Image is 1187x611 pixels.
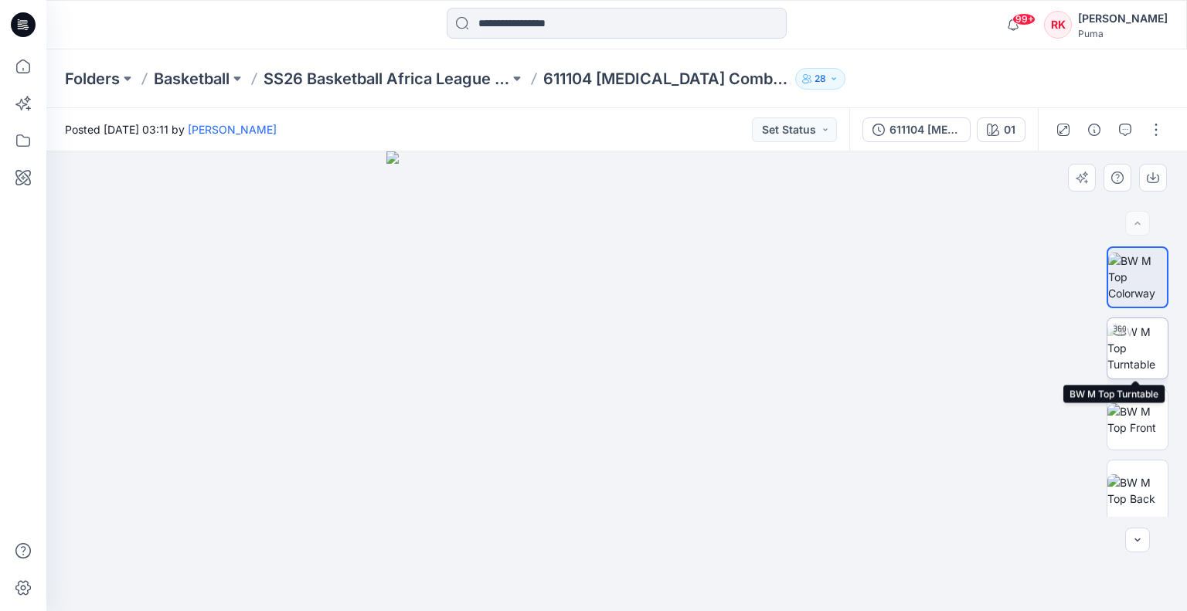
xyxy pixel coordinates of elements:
[264,68,509,90] a: SS26 Basketball Africa League (Combine)
[862,117,971,142] button: 611104 [MEDICAL_DATA] Combine Referee Jersey_20250930
[154,68,230,90] a: Basketball
[543,68,789,90] p: 611104 [MEDICAL_DATA] Combine Referee Jersey_20250930
[1082,117,1107,142] button: Details
[188,123,277,136] a: [PERSON_NAME]
[1078,9,1168,28] div: [PERSON_NAME]
[65,68,120,90] a: Folders
[1107,324,1168,372] img: BW M Top Turntable
[1107,474,1168,507] img: BW M Top Back
[1004,121,1015,138] div: 01
[1044,11,1072,39] div: RK
[977,117,1025,142] button: 01
[1108,253,1167,301] img: BW M Top Colorway
[65,121,277,137] span: Posted [DATE] 03:11 by
[1078,28,1168,39] div: Puma
[1012,13,1036,25] span: 99+
[815,70,826,87] p: 28
[889,121,961,138] div: 611104 [MEDICAL_DATA] Combine Referee Jersey_20250930
[1107,403,1168,436] img: BW M Top Front
[795,68,845,90] button: 28
[386,151,846,611] img: eyJhbGciOiJIUzI1NiIsImtpZCI6IjAiLCJzbHQiOiJzZXMiLCJ0eXAiOiJKV1QifQ.eyJkYXRhIjp7InR5cGUiOiJzdG9yYW...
